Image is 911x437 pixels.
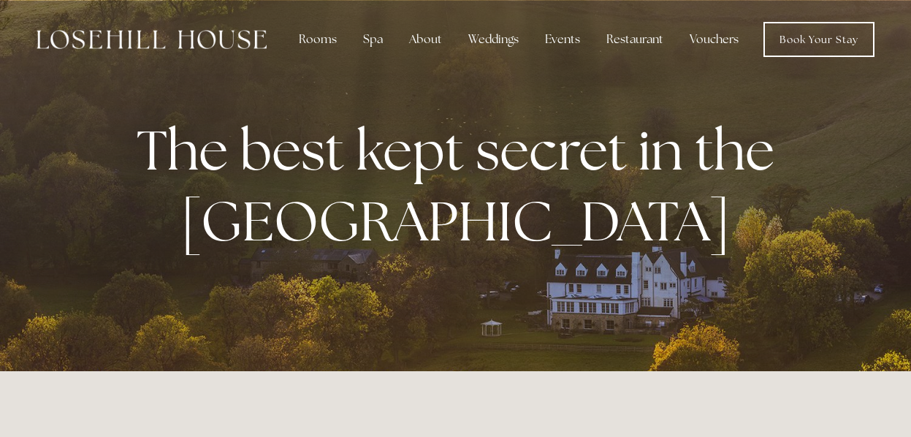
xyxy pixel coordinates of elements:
[137,114,786,257] strong: The best kept secret in the [GEOGRAPHIC_DATA]
[397,25,454,54] div: About
[763,22,874,57] a: Book Your Stay
[351,25,394,54] div: Spa
[287,25,348,54] div: Rooms
[678,25,750,54] a: Vouchers
[37,30,267,49] img: Losehill House
[533,25,592,54] div: Events
[595,25,675,54] div: Restaurant
[457,25,530,54] div: Weddings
